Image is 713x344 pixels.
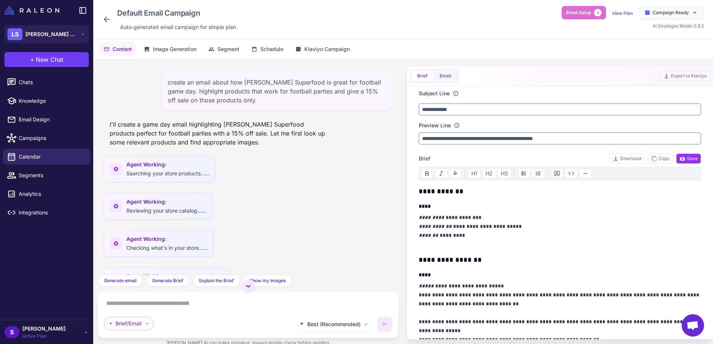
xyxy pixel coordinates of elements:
[22,333,66,340] span: Active Plan
[193,275,240,287] button: Explain the Brief
[291,42,354,56] button: Klaviyo Campaign
[249,277,286,284] span: Show my Images
[139,42,201,56] button: Image Generation
[3,112,90,127] a: Email Design
[3,130,90,146] a: Campaigns
[594,9,602,16] span: 3
[126,160,210,169] span: Agent Working:
[161,71,393,111] div: create an email about how [PERSON_NAME] Superfood is great for football game day. highlight produ...
[19,190,84,198] span: Analytics
[153,45,197,53] span: Image Generation
[304,45,350,53] span: Klaviyo Campaign
[199,277,234,284] span: Explain the Brief
[562,6,606,19] button: Email Setup3
[682,314,704,337] div: Open chat
[204,42,244,56] button: Segment
[25,30,78,38] span: [PERSON_NAME] Superfood
[419,155,430,163] span: Brief
[653,23,704,29] span: AI Strategist Model 0.9.2
[99,42,136,56] button: Content
[19,171,84,179] span: Segments
[434,70,457,82] button: Email
[653,9,689,16] span: Campaign Ready
[126,207,206,214] span: Reviewing your store catalog......
[4,25,89,43] button: LS[PERSON_NAME] Superfood
[104,317,154,330] div: Brief/Email
[411,70,434,82] button: Brief
[113,45,132,53] span: Content
[566,9,591,16] span: Email Setup
[104,117,335,150] div: I'll create a game day email highlighting [PERSON_NAME] Superfood products perfect for football p...
[419,89,450,98] label: Subject Line
[612,10,633,16] a: View Plan
[19,208,84,217] span: Integrations
[22,325,66,333] span: [PERSON_NAME]
[126,235,208,243] span: Agent Working:
[152,277,183,284] span: Generate Brief
[114,6,239,20] div: Click to edit campaign name
[609,153,645,164] button: Download
[3,149,90,165] a: Calendar
[676,153,701,164] button: Save
[126,170,210,176] span: Searching your store products......
[651,155,670,162] span: Copy
[648,153,673,164] button: Copy
[19,134,84,142] span: Campaigns
[4,52,89,67] button: +New Chat
[30,55,34,64] span: +
[3,74,90,90] a: Chats
[307,320,361,328] span: Best (Recommended)
[126,198,206,206] span: Agent Working:
[4,6,62,15] a: Raleon Logo
[19,97,84,105] span: Knowledge
[126,245,208,251] span: Checking what's in your store......
[679,155,698,162] span: Save
[126,272,224,280] span: Agent Working:
[419,121,451,130] label: Preview Line
[19,78,84,86] span: Chats
[120,23,236,31] span: Auto‑generated email campaign for simple plan
[4,326,19,338] div: S
[243,275,292,287] button: Show my Images
[146,275,190,287] button: Generate Brief
[4,6,59,15] img: Raleon Logo
[19,115,84,124] span: Email Design
[3,168,90,183] a: Segments
[497,169,511,178] button: H3
[482,169,496,178] button: H2
[7,28,22,40] div: LS
[3,186,90,202] a: Analytics
[247,42,288,56] button: Schedule
[104,277,136,284] span: Generate email
[217,45,239,53] span: Segment
[36,55,63,64] span: New Chat
[3,205,90,220] a: Integrations
[660,71,710,81] button: Export to Klaviyo
[3,93,90,109] a: Knowledge
[117,22,239,33] div: Click to edit description
[294,317,373,332] button: Best (Recommended)
[19,153,84,161] span: Calendar
[468,169,481,178] button: H1
[260,45,283,53] span: Schedule
[98,275,143,287] button: Generate email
